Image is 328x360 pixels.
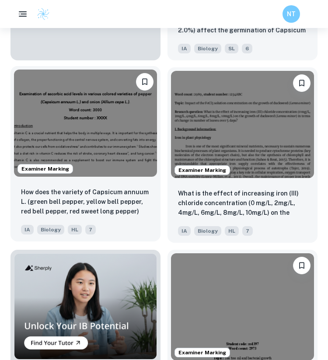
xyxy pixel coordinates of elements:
[178,189,307,218] p: What is the effect of increasing iron (III) chloride concentration (0 mg/L, 2mg/L, 4mg/L, 6mg/L, ...
[194,226,221,236] span: Biology
[31,7,50,21] a: Clastify logo
[242,226,253,236] span: 7
[37,7,50,21] img: Clastify logo
[136,73,154,91] button: Bookmark
[85,225,96,234] span: 7
[293,257,311,274] button: Bookmark
[175,166,230,174] span: Examiner Marking
[178,226,191,236] span: IA
[175,349,230,357] span: Examiner Marking
[14,70,157,177] img: Biology IA example thumbnail: How does the variety of Capsicum annuum
[242,44,252,53] span: 6
[225,44,238,53] span: SL
[37,225,64,234] span: Biology
[225,226,239,236] span: HL
[167,67,318,243] a: Examiner MarkingBookmarkWhat is the effect of increasing iron (III) chloride concentration (0 mg/...
[68,225,82,234] span: HL
[283,5,300,23] button: NT
[21,225,34,234] span: IA
[10,67,161,243] a: Examiner MarkingBookmarkHow does the variety of Capsicum annuum L. (green bell pepper, yellow bel...
[14,253,157,360] img: Thumbnail
[286,9,297,19] h6: NT
[194,44,221,53] span: Biology
[178,44,191,53] span: IA
[171,71,314,178] img: Biology IA example thumbnail: What is the effect of increasing iron (I
[21,187,150,217] p: How does the variety of Capsicum annuum L. (green bell pepper, yellow bell pepper, red bell peppe...
[18,165,73,173] span: Examiner Marking
[293,74,311,92] button: Bookmark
